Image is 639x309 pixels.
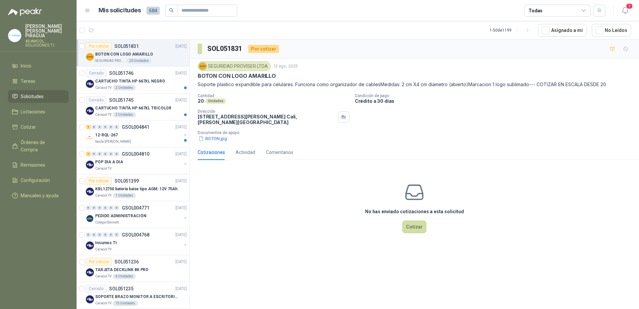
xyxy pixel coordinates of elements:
img: Company Logo [86,161,94,169]
span: 584 [146,7,160,15]
p: [DATE] [175,232,187,238]
div: 0 [103,206,108,210]
div: 1 [86,125,91,129]
div: 0 [108,152,113,156]
div: 0 [97,206,102,210]
p: Santa [PERSON_NAME] [95,139,131,144]
div: SEGURIDAD PROVISER LTDA [198,61,271,71]
p: ADAMCOL SOLUCIONES T.I [25,39,69,47]
p: SOL051831 [114,44,139,49]
a: CerradoSOL051746[DATE] Company LogoCARTUCHO TINTA HP 667XL NEGROCaracol TV2 Unidades [77,67,189,93]
button: 1 [619,5,631,17]
a: 0 0 0 0 0 0 GSOL004768[DATE] Company LogoInsumos TICaracol TV [86,231,188,252]
div: 1 [86,152,91,156]
div: Cerrado [86,285,106,293]
div: 0 [108,206,113,210]
p: BOTON CON LOGO AMARILLO [95,51,153,58]
div: 0 [114,232,119,237]
div: Cerrado [86,69,106,77]
div: 0 [108,232,113,237]
p: SOL051235 [109,286,133,291]
img: Company Logo [86,53,94,61]
div: 2 Unidades [113,85,136,90]
a: Configuración [8,174,69,187]
h1: Mis solicitudes [99,6,141,15]
img: Company Logo [86,188,94,196]
img: Logo peakr [8,8,42,16]
button: Cotizar [402,221,426,233]
p: Soporte plastico expandible para celulares. Funciona como organizador de cablesMedidas: 2 cm X4 c... [198,81,631,88]
div: 0 [97,125,102,129]
div: 0 [103,125,108,129]
div: 0 [92,152,97,156]
div: Cotizaciones [198,149,225,156]
div: 4 Unidades [113,274,136,279]
img: Company Logo [86,80,94,88]
p: [DATE] [175,124,187,130]
p: Caracol TV [95,85,111,90]
p: Caracol TV [95,301,111,306]
a: 1 0 0 0 0 0 GSOL004841[DATE] Company Logo12-RQL-267Santa [PERSON_NAME] [86,123,188,144]
p: [DATE] [175,205,187,211]
p: Caracol TV [95,274,111,279]
p: Caracol TV [95,247,111,252]
div: Por cotizar [248,45,279,53]
p: Caracol TV [95,193,111,198]
button: BOTON.jpg [198,135,228,142]
div: Actividad [236,149,255,156]
a: Licitaciones [8,105,69,118]
span: Inicio [21,62,31,70]
div: 2 Unidades [113,112,136,117]
a: Cotizar [8,121,69,133]
p: TARJETA DECKLINK 8K PRO [95,267,148,273]
a: 1 0 0 0 0 0 GSOL004810[DATE] Company LogoPOP DIA A DIACaracol TV [86,150,188,171]
p: GSOL004841 [122,125,149,129]
div: Por cotizar [86,42,112,50]
p: SOL051236 [114,259,139,264]
p: [DATE] [175,97,187,103]
button: Asignado a mi [538,24,586,37]
div: 0 [92,206,97,210]
span: Tareas [21,77,35,85]
p: PEDIDO ADMINISTRACIÓN [95,213,146,219]
a: Solicitudes [8,90,69,103]
div: 0 [86,206,91,210]
div: 0 [103,152,108,156]
div: 20 Unidades [126,58,151,64]
div: 0 [97,232,102,237]
a: CerradoSOL051745[DATE] Company LogoCARTUCHO TINTA HP 667XL TRICOLORCaracol TV2 Unidades [77,93,189,120]
button: No Leídos [592,24,631,37]
p: Cantidad [198,93,349,98]
h3: SOL051831 [207,44,243,54]
div: 0 [97,152,102,156]
p: 12-RQL-267 [95,132,118,138]
p: [DATE] [175,286,187,292]
div: 0 [92,125,97,129]
span: Cotizar [21,123,36,131]
p: Colegio Bennett [95,220,119,225]
a: Remisiones [8,159,69,171]
p: SOL051399 [114,179,139,183]
a: Tareas [8,75,69,87]
div: Comentarios [266,149,293,156]
p: SOPORTE BRAZO MONITOR A ESCRITORIO NBF80 [95,294,178,300]
img: Company Logo [199,63,206,70]
span: Solicitudes [21,93,44,100]
span: Remisiones [21,161,45,169]
div: 0 [114,206,119,210]
div: Por cotizar [86,177,112,185]
img: Company Logo [86,268,94,276]
a: Por cotizarSOL051831[DATE] Company LogoBOTON CON LOGO AMARILLOSEGURIDAD PROVISER LTDA20 Unidades [77,40,189,67]
a: Órdenes de Compra [8,136,69,156]
div: 1 Unidades [113,193,136,198]
span: 1 [626,3,633,9]
img: Company Logo [86,215,94,223]
p: Dirección [198,109,335,114]
p: CARTUCHO TINTA HP 667XL TRICOLOR [95,105,171,111]
p: Insumos TI [95,240,117,246]
a: Por cotizarSOL051236[DATE] Company LogoTARJETA DECKLINK 8K PROCaracol TV4 Unidades [77,255,189,282]
img: Company Logo [86,107,94,115]
div: 15 Unidades [113,301,138,306]
a: Inicio [8,60,69,72]
div: 0 [86,232,91,237]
